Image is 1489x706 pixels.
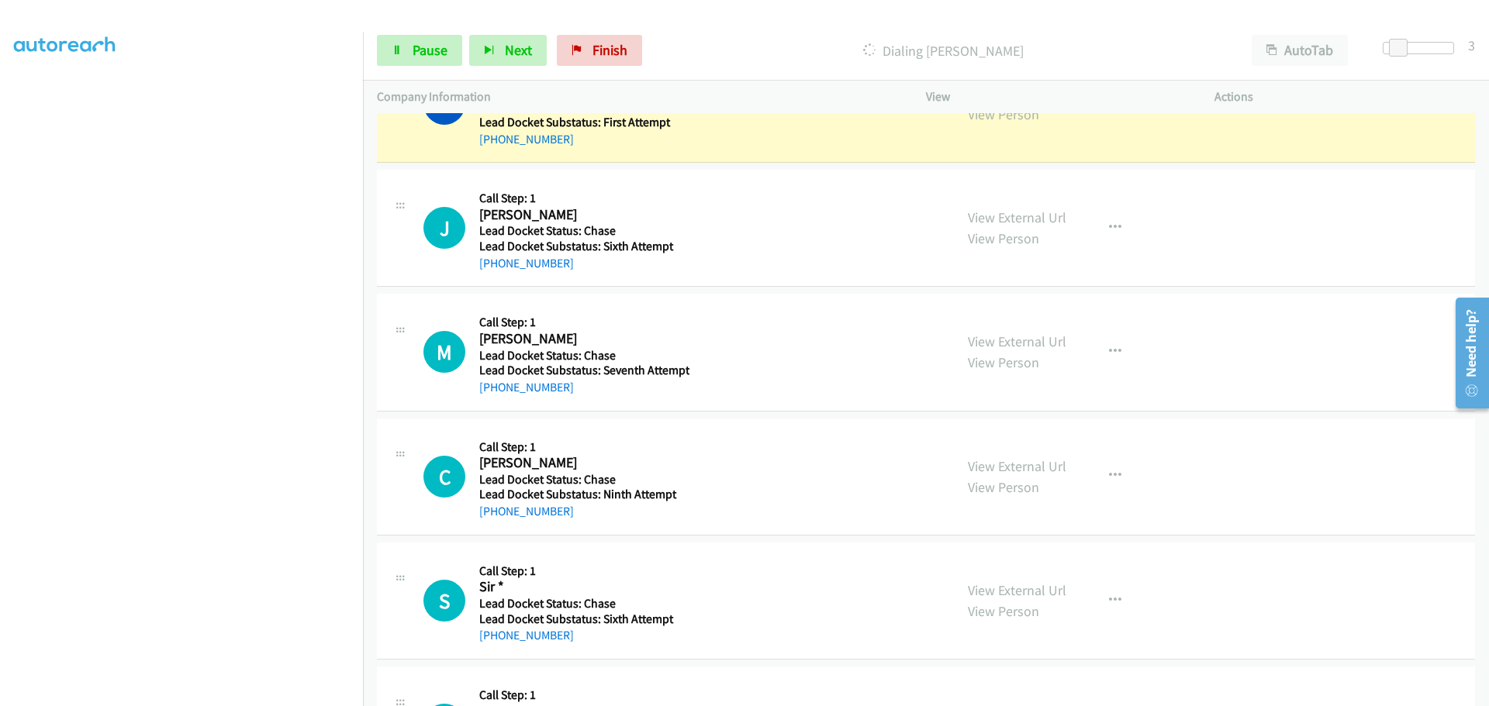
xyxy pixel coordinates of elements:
h1: C [423,456,465,498]
a: View External Url [968,208,1066,226]
h5: Call Step: 1 [479,315,689,330]
a: View External Url [968,332,1066,350]
h1: J [423,207,465,249]
button: AutoTab [1252,35,1348,66]
h5: Call Step: 1 [479,191,686,206]
a: View External Url [968,457,1066,475]
h5: Call Step: 1 [479,563,686,579]
a: [PHONE_NUMBER] [479,132,574,146]
p: Actions [1214,88,1475,106]
p: View [926,88,1187,106]
a: View External Url [968,581,1066,599]
p: Company Information [377,88,898,106]
h5: Lead Docket Status: Chase [479,348,689,363]
a: Pause [377,35,462,66]
span: Finish [592,41,627,59]
a: [PHONE_NUMBER] [479,380,574,394]
h5: Lead Docket Substatus: Sixth Attempt [479,611,686,627]
h2: [PERSON_NAME] [479,330,686,348]
a: View Person [968,105,1039,123]
div: 3 [1468,35,1475,56]
button: Next [469,35,547,66]
div: The call is yet to be attempted [423,207,465,249]
h5: Lead Docket Substatus: Seventh Attempt [479,363,689,378]
a: View Person [968,229,1039,247]
a: [PHONE_NUMBER] [479,628,574,642]
div: The call is yet to be attempted [423,580,465,622]
a: [PHONE_NUMBER] [479,504,574,518]
span: Next [505,41,532,59]
p: Dialing [PERSON_NAME] [663,40,1224,61]
h1: S [423,580,465,622]
span: Pause [413,41,447,59]
h5: Lead Docket Status: Chase [479,472,686,487]
h5: Lead Docket Status: Chase [479,596,686,611]
h2: [PERSON_NAME] [479,206,686,224]
div: The call is yet to be attempted [423,456,465,498]
a: View Person [968,353,1039,371]
a: View Person [968,602,1039,620]
h1: M [423,331,465,373]
a: Finish [557,35,642,66]
h5: Call Step: 1 [479,439,686,455]
h5: Lead Docket Substatus: Sixth Attempt [479,239,686,254]
h5: Lead Docket Status: Chase [479,223,686,239]
div: The call is yet to be attempted [423,331,465,373]
h2: Sir * [479,578,686,596]
a: [PHONE_NUMBER] [479,256,574,270]
h5: Lead Docket Substatus: First Attempt [479,115,686,130]
h2: [PERSON_NAME] [479,454,686,472]
a: View Person [968,478,1039,496]
h5: Lead Docket Substatus: Ninth Attempt [479,487,686,502]
h5: Call Step: 1 [479,687,689,703]
iframe: Resource Center [1444,291,1489,415]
